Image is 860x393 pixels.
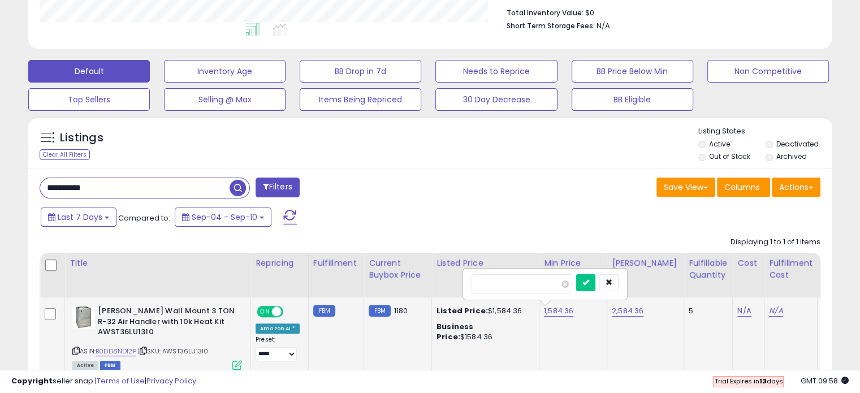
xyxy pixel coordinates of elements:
div: ASIN: [72,306,242,369]
span: Trial Expires in days [714,377,783,386]
a: N/A [769,305,783,317]
div: $1584.36 [437,322,530,342]
p: Listing States: [698,126,832,137]
b: Business Price: [437,321,473,342]
div: Cost [737,257,759,269]
div: Displaying 1 to 1 of 1 items [731,237,820,248]
button: Sep-04 - Sep-10 [175,208,271,227]
span: Sep-04 - Sep-10 [192,211,257,223]
button: Last 7 Days [41,208,116,227]
div: Listed Price [437,257,534,269]
img: 41Cgl8zTshL._SL40_.jpg [72,306,95,329]
span: FBM [100,361,120,370]
small: FBM [369,305,391,317]
b: Short Term Storage Fees: [507,21,595,31]
span: 1180 [394,305,408,316]
button: Needs to Reprice [435,60,557,83]
div: Preset: [256,336,300,361]
label: Deactivated [776,139,818,149]
div: Fulfillment [313,257,359,269]
button: Default [28,60,150,83]
span: Columns [724,182,760,193]
button: Actions [772,178,820,197]
h5: Listings [60,130,103,146]
button: BB Eligible [572,88,693,111]
button: Save View [656,178,715,197]
div: Fulfillable Quantity [689,257,728,281]
div: Min Price [544,257,602,269]
button: Columns [717,178,770,197]
div: Fulfillment Cost [769,257,813,281]
span: 2025-09-18 09:58 GMT [801,375,849,386]
b: [PERSON_NAME] Wall Mount 3 TON R-32 Air Handler with 10k Heat Kit AWST36LU1310 [98,306,235,340]
div: Title [70,257,246,269]
div: Repricing [256,257,304,269]
button: Items Being Repriced [300,88,421,111]
label: Archived [776,152,806,161]
div: seller snap | | [11,376,196,387]
b: Total Inventory Value: [507,8,584,18]
div: Clear All Filters [40,149,90,160]
span: All listings currently available for purchase on Amazon [72,361,98,370]
small: FBM [313,305,335,317]
button: Filters [256,178,300,197]
a: Privacy Policy [146,375,196,386]
a: B0DD8ND12P [96,347,136,356]
div: 5 [689,306,724,316]
label: Active [709,139,730,149]
a: 1,584.36 [544,305,573,317]
b: Listed Price: [437,305,488,316]
button: Non Competitive [707,60,829,83]
span: N/A [597,20,610,31]
a: Terms of Use [97,375,145,386]
span: | SKU: AWST36LU1310 [138,347,208,356]
button: BB Drop in 7d [300,60,421,83]
b: 13 [759,377,766,386]
button: Selling @ Max [164,88,286,111]
div: [PERSON_NAME] [612,257,679,269]
button: Top Sellers [28,88,150,111]
a: N/A [737,305,751,317]
div: Current Buybox Price [369,257,427,281]
a: 2,584.36 [612,305,643,317]
button: 30 Day Decrease [435,88,557,111]
strong: Copyright [11,375,53,386]
div: $1,584.36 [437,306,530,316]
label: Out of Stock [709,152,750,161]
button: BB Price Below Min [572,60,693,83]
span: Compared to: [118,213,170,223]
span: ON [258,307,272,317]
span: Last 7 Days [58,211,102,223]
button: Inventory Age [164,60,286,83]
span: OFF [282,307,300,317]
li: $0 [507,5,812,19]
div: Amazon AI * [256,323,300,334]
